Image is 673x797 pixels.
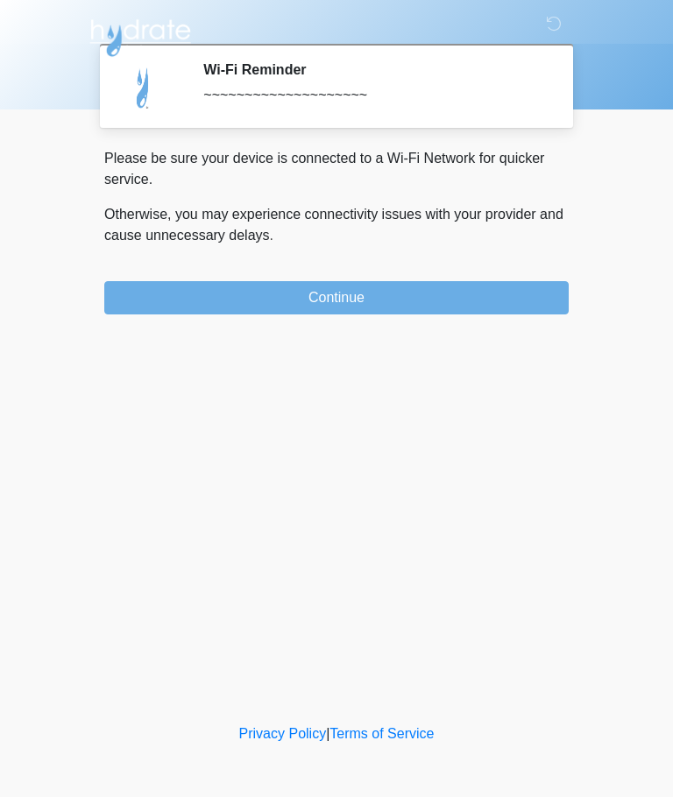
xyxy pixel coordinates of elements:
img: Agent Avatar [117,61,170,114]
p: Otherwise, you may experience connectivity issues with your provider and cause unnecessary delays [104,204,569,246]
img: Hydrate IV Bar - Arcadia Logo [87,13,194,58]
a: | [326,726,329,741]
button: Continue [104,281,569,314]
div: ~~~~~~~~~~~~~~~~~~~~ [203,85,542,106]
a: Privacy Policy [239,726,327,741]
a: Terms of Service [329,726,434,741]
span: . [270,228,273,243]
p: Please be sure your device is connected to a Wi-Fi Network for quicker service. [104,148,569,190]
